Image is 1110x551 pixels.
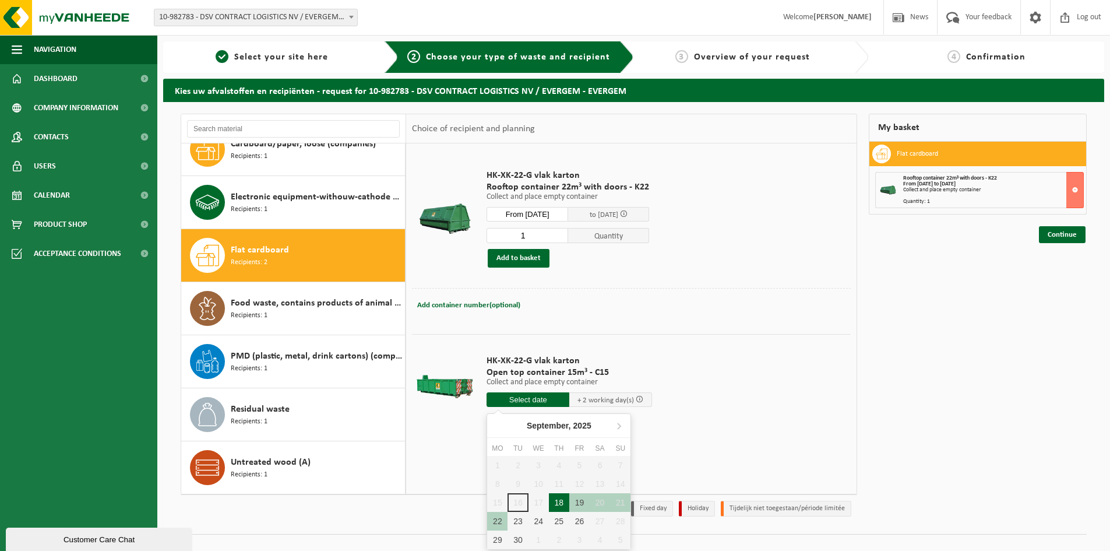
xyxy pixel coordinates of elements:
span: Open top container 15m³ - C15 [487,367,652,378]
span: Add container number(optional) [417,301,520,309]
div: My basket [869,114,1087,142]
h2: Kies uw afvalstoffen en recipiënten - request for 10-982783 - DSV CONTRACT LOGISTICS NV / EVERGEM... [163,79,1104,101]
span: Dashboard [34,64,77,93]
span: Rooftop container 22m³ with doors - K22 [903,175,997,181]
a: Continue [1039,226,1086,243]
div: Quantity: 1 [903,199,1083,205]
button: Food waste, contains products of animal origin, unwrapped, category 3 Recipients: 1 [181,282,406,335]
span: Residual waste [231,402,290,416]
span: Untreated wood (A) [231,455,311,469]
div: Sa [590,443,610,454]
span: 2 [407,50,420,63]
div: 23 [508,512,528,531]
div: 18 [549,493,569,512]
li: Tijdelijk niet toegestaan/période limitée [721,501,851,517]
div: Fr [569,443,590,454]
button: Cardboard/paper, loose (companies) Recipients: 1 [181,123,406,176]
h3: Flat cardboard [897,145,938,163]
span: Company information [34,93,118,122]
span: Recipients: 1 [231,363,267,374]
button: Add container number(optional) [416,297,521,314]
span: Recipients: 2 [231,257,267,268]
button: Flat cardboard Recipients: 2 [181,229,406,282]
button: Electronic equipment-withouw-cathode ray tube (OVE) Recipients: 1 [181,176,406,229]
span: Calendar [34,181,70,210]
span: 4 [947,50,960,63]
div: 3 [569,531,590,549]
span: 1 [216,50,228,63]
span: 10-982783 - DSV CONTRACT LOGISTICS NV / EVERGEM - EVERGEM [154,9,357,26]
div: 25 [549,512,569,531]
span: Rooftop container 22m³ with doors - K22 [487,181,649,193]
input: Search material [187,120,400,138]
p: Collect and place empty container [487,193,649,201]
div: Tu [508,443,528,454]
li: Fixed day [631,501,673,517]
div: We [528,443,549,454]
span: Flat cardboard [231,243,289,257]
div: 30 [508,531,528,549]
span: PMD (plastic, metal, drink cartons) (companies) [231,349,402,363]
strong: From [DATE] to [DATE] [903,181,956,187]
span: Contacts [34,122,69,152]
input: Select date [487,207,568,222]
span: 10-982783 - DSV CONTRACT LOGISTICS NV / EVERGEM - EVERGEM [154,9,358,26]
span: Recipients: 1 [231,310,267,321]
div: September, [522,416,596,435]
span: Navigation [34,35,76,64]
i: 2025 [573,422,591,430]
span: Choose your type of waste and recipient [426,52,610,62]
span: Product Shop [34,210,87,239]
p: Collect and place empty container [487,378,652,387]
span: Overview of your request [694,52,810,62]
button: Untreated wood (A) Recipients: 1 [181,441,406,494]
span: Recipients: 1 [231,416,267,427]
iframe: chat widget [6,525,195,551]
span: Recipients: 1 [231,204,267,215]
div: Choice of recipient and planning [406,114,541,143]
span: Recipients: 1 [231,151,267,162]
div: Collect and place empty container [903,187,1083,193]
button: PMD (plastic, metal, drink cartons) (companies) Recipients: 1 [181,335,406,388]
span: to [DATE] [590,211,618,219]
span: Quantity [568,228,650,243]
div: 1 [528,531,549,549]
span: Acceptance conditions [34,239,121,268]
div: 26 [569,512,590,531]
span: Electronic equipment-withouw-cathode ray tube (OVE) [231,190,402,204]
span: Confirmation [966,52,1026,62]
span: Recipients: 1 [231,469,267,480]
span: + 2 working day(s) [577,396,634,404]
div: 29 [487,531,508,549]
div: 22 [487,512,508,531]
span: 3 [675,50,688,63]
div: Mo [487,443,508,454]
div: 24 [528,512,549,531]
span: Food waste, contains products of animal origin, unwrapped, category 3 [231,296,402,310]
span: Select your site here [234,52,328,62]
div: 19 [569,493,590,512]
input: Select date [487,392,569,407]
a: 1Select your site here [169,50,375,64]
span: HK-XK-22-G vlak karton [487,355,652,367]
div: Th [549,443,569,454]
span: HK-XK-22-G vlak karton [487,170,649,181]
li: Holiday [679,501,715,517]
span: Cardboard/paper, loose (companies) [231,137,376,151]
div: Su [610,443,630,454]
button: Residual waste Recipients: 1 [181,388,406,441]
strong: [PERSON_NAME] [813,13,872,22]
button: Add to basket [488,249,549,268]
span: Users [34,152,56,181]
div: 2 [549,531,569,549]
